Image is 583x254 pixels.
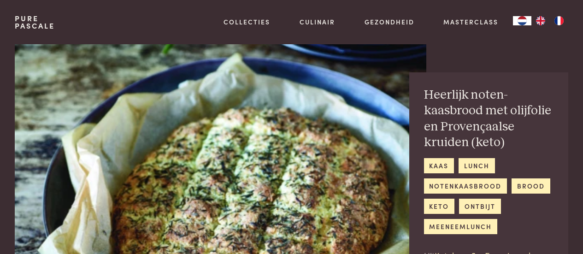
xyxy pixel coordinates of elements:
[365,17,414,27] a: Gezondheid
[224,17,270,27] a: Collecties
[424,178,507,194] a: notenkaasbrood
[459,199,501,214] a: ontbijt
[424,199,454,214] a: keto
[424,219,497,234] a: meeneemlunch
[424,87,554,151] h2: Heerlijk noten-kaasbrood met olijfolie en Provençaalse kruiden (keto)
[550,16,568,25] a: FR
[459,158,495,173] a: lunch
[513,16,531,25] div: Language
[513,16,568,25] aside: Language selected: Nederlands
[300,17,335,27] a: Culinair
[513,16,531,25] a: NL
[531,16,568,25] ul: Language list
[443,17,498,27] a: Masterclass
[531,16,550,25] a: EN
[424,158,454,173] a: kaas
[512,178,550,194] a: brood
[15,15,55,30] a: PurePascale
